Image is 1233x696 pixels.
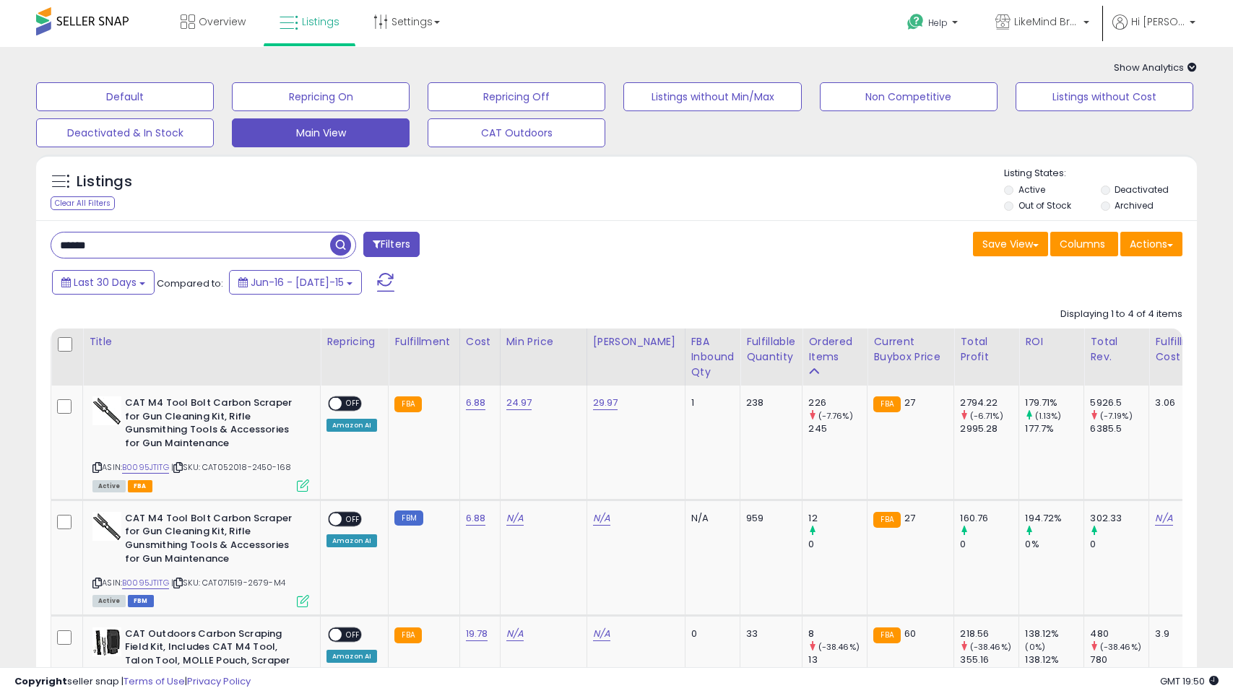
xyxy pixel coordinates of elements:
[904,511,915,525] span: 27
[428,118,605,147] button: CAT Outdoors
[746,334,796,365] div: Fulfillable Quantity
[691,512,730,525] div: N/A
[394,334,453,349] div: Fulfillment
[124,674,185,688] a: Terms of Use
[1090,422,1148,435] div: 6385.5
[1155,627,1206,640] div: 3.9
[907,13,925,31] i: Get Help
[1016,82,1193,111] button: Listings without Cost
[326,650,377,663] div: Amazon AI
[1050,232,1118,256] button: Columns
[808,334,861,365] div: Ordered Items
[1018,183,1045,196] label: Active
[1120,232,1182,256] button: Actions
[1131,14,1185,29] span: Hi [PERSON_NAME]
[1155,334,1211,365] div: Fulfillment Cost
[1025,512,1083,525] div: 194.72%
[691,627,730,640] div: 0
[14,674,67,688] strong: Copyright
[973,232,1048,256] button: Save View
[232,82,410,111] button: Repricing On
[960,422,1018,435] div: 2995.28
[363,232,420,257] button: Filters
[593,396,618,410] a: 29.97
[960,538,1018,551] div: 0
[52,270,155,295] button: Last 30 Days
[1060,308,1182,321] div: Displaying 1 to 4 of 4 items
[1014,14,1079,29] span: LikeMind Brands
[1115,183,1169,196] label: Deactivated
[1018,199,1071,212] label: Out of Stock
[1004,167,1197,180] p: Listing States:
[1090,512,1148,525] div: 302.33
[960,334,1013,365] div: Total Profit
[808,627,867,640] div: 8
[92,396,121,425] img: 41W5GDqBcvL._SL40_.jpg
[746,512,791,525] div: 959
[92,512,309,606] div: ASIN:
[342,513,365,525] span: OFF
[128,595,154,607] span: FBM
[92,627,121,656] img: 51UulKUHQIL._SL40_.jpg
[394,510,423,526] small: FBM
[1090,396,1148,409] div: 5926.5
[904,396,915,409] span: 27
[428,82,605,111] button: Repricing Off
[623,82,801,111] button: Listings without Min/Max
[960,627,1018,640] div: 218.56
[506,511,524,526] a: N/A
[1025,422,1083,435] div: 177.7%
[466,627,488,641] a: 19.78
[1100,410,1133,422] small: (-7.19%)
[1090,653,1148,666] div: 780
[1025,334,1078,349] div: ROI
[302,14,339,29] span: Listings
[593,627,610,641] a: N/A
[506,396,532,410] a: 24.97
[960,512,1018,525] div: 160.76
[808,653,867,666] div: 13
[691,334,735,380] div: FBA inbound Qty
[125,396,300,453] b: CAT M4 Tool Bolt Carbon Scraper for Gun Cleaning Kit, Rifle Gunsmithing Tools & Accessories for G...
[74,275,137,290] span: Last 30 Days
[1100,641,1141,653] small: (-38.46%)
[187,674,251,688] a: Privacy Policy
[92,396,309,490] div: ASIN:
[199,14,246,29] span: Overview
[873,512,900,528] small: FBA
[1025,641,1045,653] small: (0%)
[394,396,421,412] small: FBA
[51,196,115,210] div: Clear All Filters
[873,396,900,412] small: FBA
[1025,653,1083,666] div: 138.12%
[326,334,382,349] div: Repricing
[122,577,169,589] a: B0095JTITG
[808,512,867,525] div: 12
[92,595,126,607] span: All listings currently available for purchase on Amazon
[896,2,972,47] a: Help
[818,410,853,422] small: (-7.76%)
[342,398,365,410] span: OFF
[1115,199,1154,212] label: Archived
[394,627,421,643] small: FBA
[506,334,581,349] div: Min Price
[1025,396,1083,409] div: 179.71%
[157,277,223,290] span: Compared to:
[593,334,679,349] div: [PERSON_NAME]
[77,172,132,192] h5: Listings
[466,511,486,526] a: 6.88
[36,118,214,147] button: Deactivated & In Stock
[970,641,1011,653] small: (-38.46%)
[746,627,791,640] div: 33
[928,17,948,29] span: Help
[818,641,860,653] small: (-38.46%)
[125,627,300,684] b: CAT Outdoors Carbon Scraping Field Kit, Includes CAT M4 Tool, Talon Tool, MOLLE Pouch, Scraper Cl...
[1025,627,1083,640] div: 138.12%
[808,538,867,551] div: 0
[1060,237,1105,251] span: Columns
[1035,410,1062,422] small: (1.13%)
[873,334,948,365] div: Current Buybox Price
[466,334,494,349] div: Cost
[746,396,791,409] div: 238
[808,396,867,409] div: 226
